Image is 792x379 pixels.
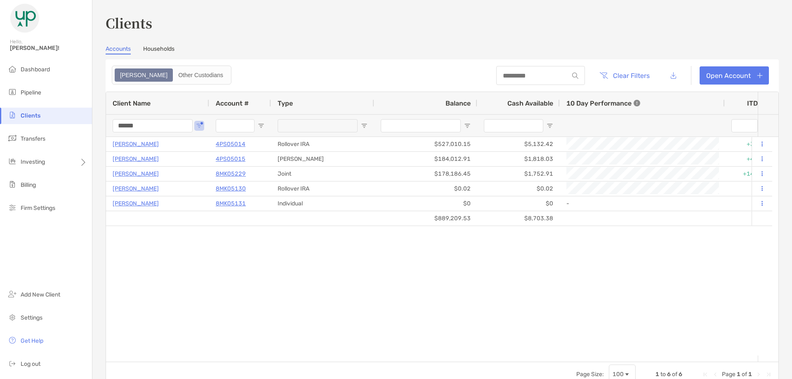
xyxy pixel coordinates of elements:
div: +14.23% [725,167,774,181]
div: segmented control [112,66,231,85]
div: $0.02 [477,181,560,196]
div: Joint [271,167,374,181]
button: Open Filter Menu [258,122,264,129]
div: +4.24% [725,152,774,166]
div: 10 Day Performance [566,92,640,114]
span: to [660,371,666,378]
div: +3.99% [725,137,774,151]
div: $0 [374,196,477,211]
input: ITD Filter Input [731,119,758,132]
span: Dashboard [21,66,50,73]
div: $0.02 [374,181,477,196]
div: Next Page [755,371,762,378]
img: dashboard icon [7,64,17,74]
span: Log out [21,360,40,367]
input: Cash Available Filter Input [484,119,543,132]
span: 6 [667,371,671,378]
input: Account # Filter Input [216,119,255,132]
div: 0% [725,196,774,211]
h3: Clients [106,13,779,32]
div: $178,186.45 [374,167,477,181]
div: $0 [477,196,560,211]
div: First Page [702,371,709,378]
span: of [672,371,677,378]
span: [PERSON_NAME]! [10,45,87,52]
img: investing icon [7,156,17,166]
span: Pipeline [21,89,41,96]
span: Settings [21,314,42,321]
div: - [566,197,718,210]
button: Open Filter Menu [464,122,471,129]
span: Account # [216,99,249,107]
img: input icon [572,73,578,79]
button: Open Filter Menu [196,122,203,129]
div: Individual [271,196,374,211]
div: Rollover IRA [271,137,374,151]
div: $1,752.91 [477,167,560,181]
img: firm-settings icon [7,202,17,212]
a: Open Account [700,66,769,85]
a: 8MK05131 [216,198,246,209]
div: Rollover IRA [271,181,374,196]
div: $1,818.03 [477,152,560,166]
a: 8MK05130 [216,184,246,194]
button: Clear Filters [593,66,656,85]
span: Transfers [21,135,45,142]
div: Previous Page [712,371,719,378]
a: [PERSON_NAME] [113,139,159,149]
div: Zoe [115,69,172,81]
img: get-help icon [7,335,17,345]
span: Client Name [113,99,151,107]
span: 1 [737,371,740,378]
img: transfers icon [7,133,17,143]
p: [PERSON_NAME] [113,184,159,194]
img: logout icon [7,358,17,368]
span: Page [722,371,735,378]
span: Balance [445,99,471,107]
a: Accounts [106,45,131,54]
div: Other Custodians [174,69,228,81]
span: Cash Available [507,99,553,107]
button: Open Filter Menu [547,122,553,129]
span: Clients [21,112,40,119]
span: 1 [748,371,752,378]
span: Investing [21,158,45,165]
img: add_new_client icon [7,289,17,299]
span: Billing [21,181,36,188]
span: Firm Settings [21,205,55,212]
span: Add New Client [21,291,60,298]
span: Type [278,99,293,107]
div: [PERSON_NAME] [271,152,374,166]
span: 1 [655,371,659,378]
div: $5,132.42 [477,137,560,151]
span: 6 [679,371,682,378]
div: $889,209.53 [374,211,477,226]
img: settings icon [7,312,17,322]
img: billing icon [7,179,17,189]
a: 4PS05014 [216,139,245,149]
div: Page Size: [576,371,604,378]
input: Client Name Filter Input [113,119,193,132]
img: Zoe Logo [10,3,40,33]
span: Get Help [21,337,43,344]
div: 100 [613,371,624,378]
div: Last Page [765,371,772,378]
span: of [742,371,747,378]
a: [PERSON_NAME] [113,154,159,164]
div: $184,012.91 [374,152,477,166]
img: clients icon [7,110,17,120]
p: [PERSON_NAME] [113,169,159,179]
a: [PERSON_NAME] [113,198,159,209]
div: 0% [725,181,774,196]
p: 4PS05015 [216,154,245,164]
input: Balance Filter Input [381,119,461,132]
button: Open Filter Menu [361,122,368,129]
a: 8MK05229 [216,169,246,179]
